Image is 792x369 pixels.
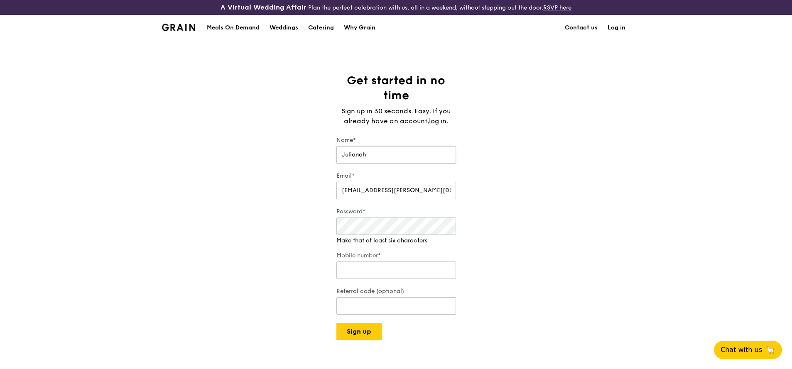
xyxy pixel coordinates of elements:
[207,15,260,40] div: Meals On Demand
[157,3,635,12] div: Plan the perfect celebration with us, all in a weekend, without stepping out the door.
[336,136,456,144] label: Name*
[341,107,451,125] span: Sign up in 30 seconds. Easy. If you already have an account,
[336,237,456,245] div: Make that at least six characters
[336,287,456,296] label: Referral code (optional)
[603,15,630,40] a: Log in
[721,345,762,355] span: Chat with us
[308,15,334,40] div: Catering
[765,345,775,355] span: 🦙
[336,208,456,216] label: Password*
[162,24,196,31] img: Grain
[344,15,375,40] div: Why Grain
[221,3,307,12] h3: A Virtual Wedding Affair
[162,15,196,39] a: GrainGrain
[543,4,571,11] a: RSVP here
[336,172,456,180] label: Email*
[339,15,380,40] a: Why Grain
[446,117,448,125] span: .
[429,116,446,126] a: log in
[336,73,456,103] h1: Get started in no time
[265,15,303,40] a: Weddings
[336,323,382,340] button: Sign up
[336,252,456,260] label: Mobile number*
[270,15,298,40] div: Weddings
[714,341,782,359] button: Chat with us🦙
[560,15,603,40] a: Contact us
[303,15,339,40] a: Catering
